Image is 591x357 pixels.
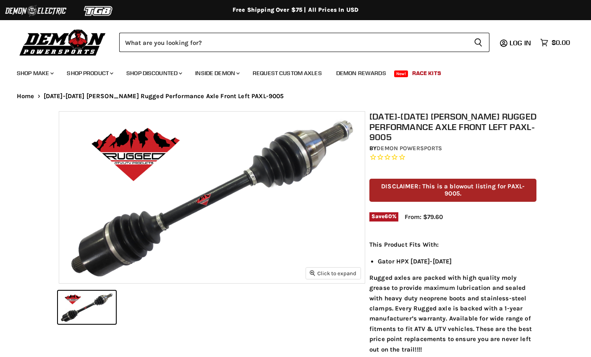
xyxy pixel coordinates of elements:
button: Search [467,33,489,52]
a: Shop Product [60,65,118,82]
ul: Main menu [10,61,568,82]
a: Inside Demon [189,65,245,82]
span: Click to expand [310,270,356,276]
button: 2010-2013 John Deere Rugged Performance Axle Front Left PAXL-9005 thumbnail [58,291,116,324]
a: Request Custom Axles [246,65,328,82]
button: Click to expand [306,268,361,279]
span: $0.00 [552,39,570,47]
p: DISCLAIMER: This is a blowout listing for PAXL-9005. [369,179,536,202]
h1: [DATE]-[DATE] [PERSON_NAME] Rugged Performance Axle Front Left PAXL-9005 [369,111,536,142]
img: TGB Logo 2 [67,3,130,19]
span: From: $79.60 [405,213,443,221]
input: Search [119,33,467,52]
span: Log in [510,39,531,47]
a: $0.00 [536,36,574,49]
div: Rugged axles are packed with high quality moly grease to provide maximum lubrication and sealed w... [369,240,536,354]
a: Demon Powersports [377,145,442,152]
span: [DATE]-[DATE] [PERSON_NAME] Rugged Performance Axle Front Left PAXL-9005 [44,93,284,100]
a: Shop Make [10,65,59,82]
span: Save % [369,212,398,221]
span: 60 [384,213,392,219]
a: Demon Rewards [330,65,392,82]
a: Log in [506,39,536,47]
li: Gator HPX [DATE]-[DATE] [378,256,536,266]
form: Product [119,33,489,52]
img: Demon Powersports [17,27,109,57]
span: New! [394,70,408,77]
span: Rated 0.0 out of 5 stars 0 reviews [369,153,536,162]
img: Demon Electric Logo 2 [4,3,67,19]
img: 2010-2013 John Deere Rugged Performance Axle Front Left PAXL-9005 [59,112,365,283]
a: Home [17,93,34,100]
p: This Product Fits With: [369,240,536,250]
div: by [369,144,536,153]
a: Shop Discounted [120,65,187,82]
a: Race Kits [406,65,447,82]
